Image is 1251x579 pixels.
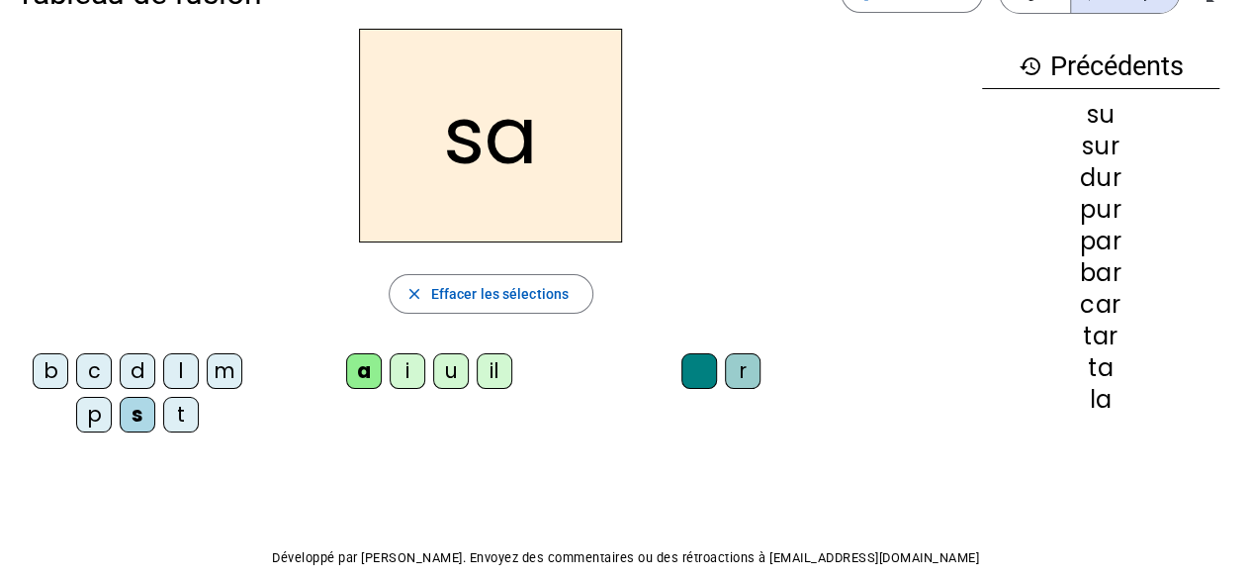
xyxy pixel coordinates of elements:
[982,103,1219,127] div: su
[982,230,1219,253] div: par
[982,198,1219,222] div: pur
[76,353,112,389] div: c
[982,356,1219,380] div: ta
[16,546,1235,570] p: Développé par [PERSON_NAME]. Envoyez des commentaires ou des rétroactions à [EMAIL_ADDRESS][DOMAI...
[1018,54,1041,78] mat-icon: history
[163,353,199,389] div: l
[982,261,1219,285] div: bar
[120,397,155,433] div: s
[163,397,199,433] div: t
[390,353,425,389] div: i
[982,166,1219,190] div: dur
[433,353,469,389] div: u
[120,353,155,389] div: d
[982,388,1219,412] div: la
[346,353,382,389] div: a
[982,135,1219,158] div: sur
[33,353,68,389] div: b
[207,353,242,389] div: m
[477,353,512,389] div: il
[76,397,112,433] div: p
[982,293,1219,317] div: car
[431,282,569,306] span: Effacer les sélections
[389,274,593,314] button: Effacer les sélections
[405,285,423,303] mat-icon: close
[725,353,760,389] div: r
[359,29,622,242] h2: sa
[982,45,1219,89] h3: Précédents
[982,325,1219,348] div: tar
